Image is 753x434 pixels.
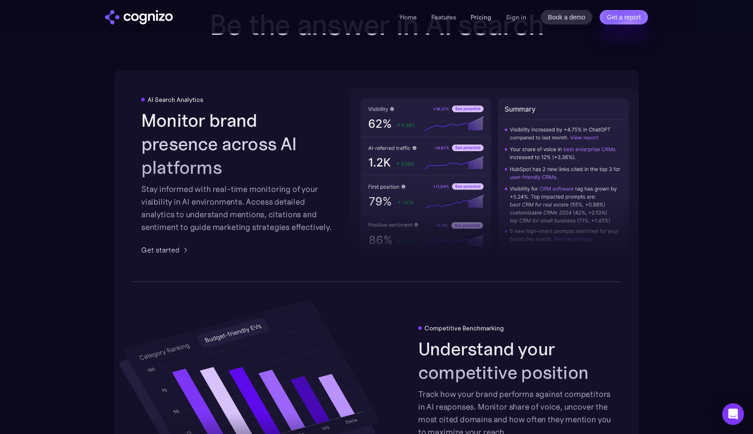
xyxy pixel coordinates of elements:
[722,403,744,425] div: Open Intercom Messenger
[141,109,335,179] h2: Monitor brand presence across AI platforms
[541,10,593,24] a: Book a demo
[350,88,639,263] img: AI visibility metrics performance insights
[471,13,491,21] a: Pricing
[141,244,191,255] a: Get started
[600,10,648,24] a: Get a report
[105,10,173,24] img: cognizo logo
[400,13,417,21] a: Home
[195,9,558,41] h2: Be the answer in AI search
[418,337,612,384] h2: Understand your competitive position
[431,13,456,21] a: Features
[141,183,335,234] div: Stay informed with real-time monitoring of your visibility in AI environments. Access detailed an...
[148,96,203,103] div: AI Search Analytics
[424,324,504,332] div: Competitive Benchmarking
[141,244,180,255] div: Get started
[506,12,526,23] a: Sign in
[105,10,173,24] a: home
